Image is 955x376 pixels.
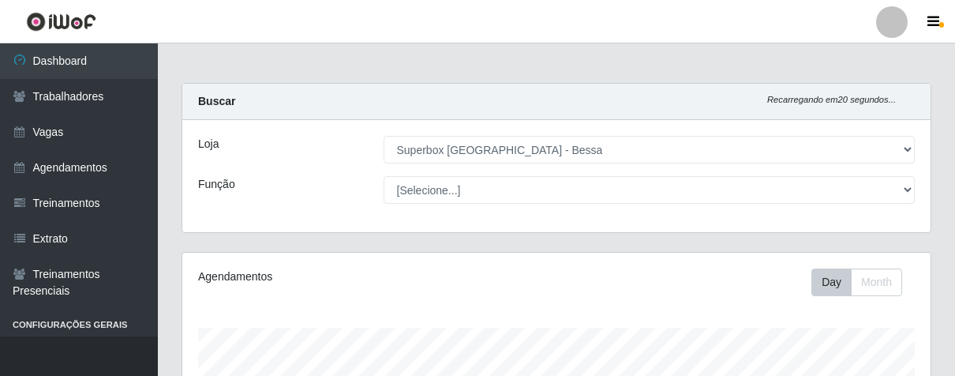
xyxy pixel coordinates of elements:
label: Função [198,176,235,193]
button: Month [851,269,902,296]
strong: Buscar [198,95,235,107]
i: Recarregando em 20 segundos... [767,95,896,104]
div: First group [811,269,902,296]
button: Day [811,269,852,296]
div: Agendamentos [198,269,483,285]
div: Toolbar with button groups [811,269,915,296]
label: Loja [198,136,219,152]
img: CoreUI Logo [26,12,96,32]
